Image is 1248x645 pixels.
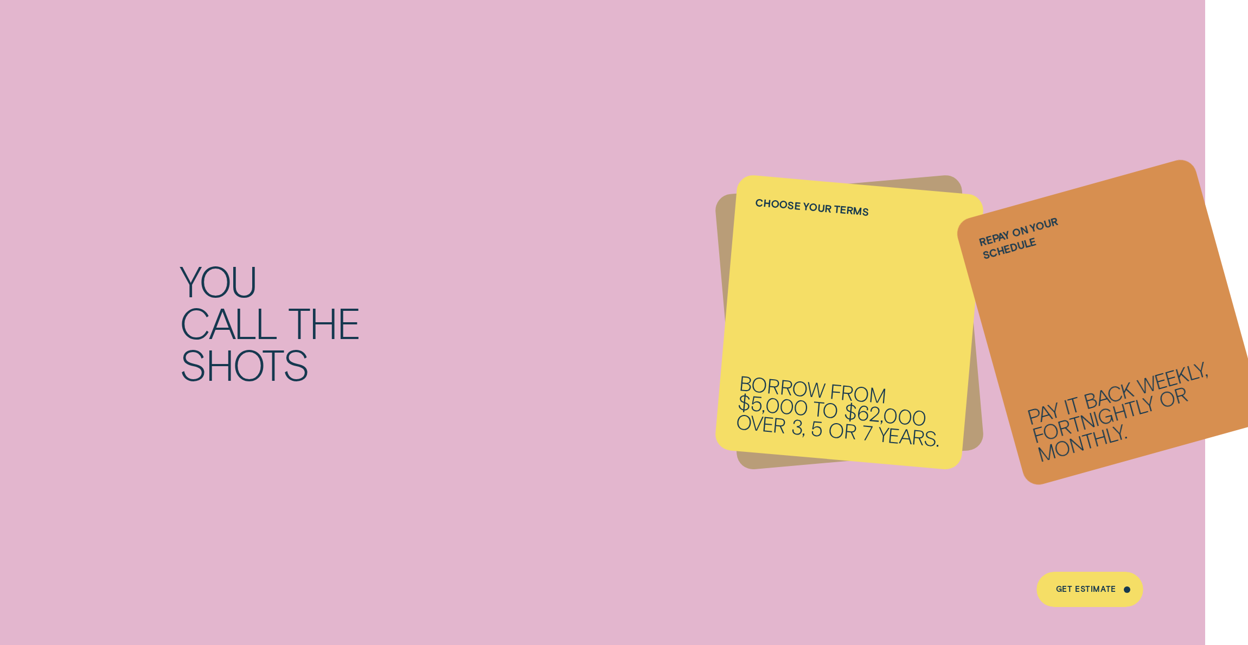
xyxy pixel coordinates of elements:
p: Pay it back weekly, fortnightly or monthly. [1026,353,1242,464]
div: You call the shots [180,260,617,385]
h2: You call the shots [173,260,624,385]
label: Repay on your schedule [977,206,1095,263]
a: Get Estimate [1036,572,1143,607]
